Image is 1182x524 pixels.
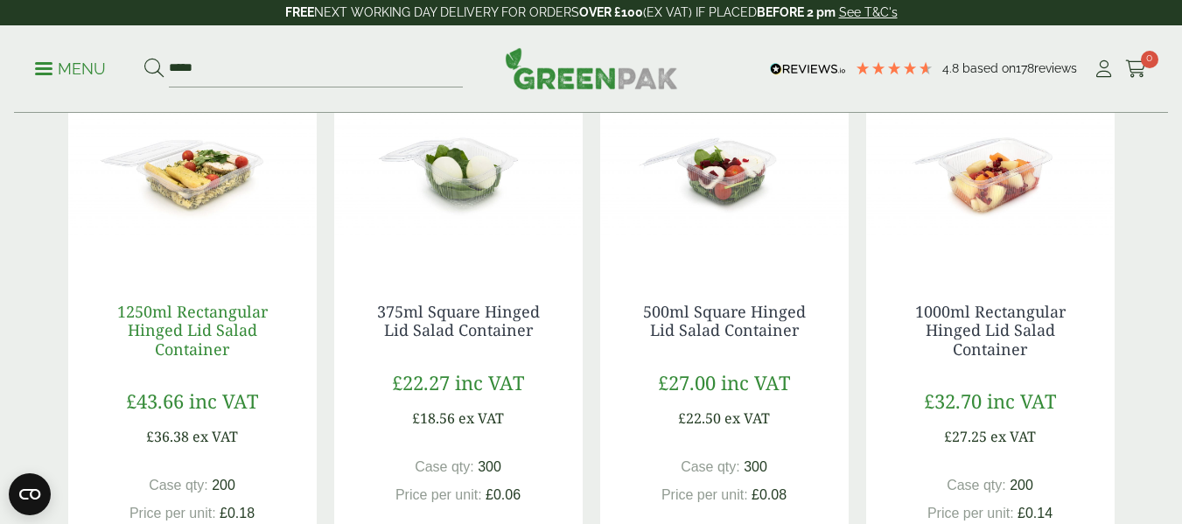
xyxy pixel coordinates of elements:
[1010,478,1033,493] span: 200
[505,47,678,89] img: GreenPak Supplies
[962,61,1016,75] span: Based on
[1093,60,1115,78] i: My Account
[35,59,106,76] a: Menu
[68,49,317,268] img: 1250ml Rectangle Hinged Salad Container open
[455,369,524,395] span: inc VAT
[395,487,482,502] span: Price per unit:
[458,409,504,428] span: ex VAT
[212,478,235,493] span: 200
[486,487,521,502] span: £0.06
[1125,56,1147,82] a: 0
[117,301,268,360] a: 1250ml Rectangular Hinged Lid Salad Container
[478,459,501,474] span: 300
[1125,60,1147,78] i: Cart
[9,473,51,515] button: Open CMP widget
[149,478,208,493] span: Case qty:
[35,59,106,80] p: Menu
[412,409,455,428] span: £18.56
[855,60,934,76] div: 4.78 Stars
[377,301,540,341] a: 375ml Square Hinged Lid Salad Container
[678,409,721,428] span: £22.50
[990,427,1036,446] span: ex VAT
[579,5,643,19] strong: OVER £100
[126,388,184,414] span: £43.66
[661,487,748,502] span: Price per unit:
[1141,51,1158,68] span: 0
[724,409,770,428] span: ex VAT
[1034,61,1077,75] span: reviews
[927,506,1014,521] span: Price per unit:
[915,301,1066,360] a: 1000ml Rectangular Hinged Lid Salad Container
[643,301,806,341] a: 500ml Square Hinged Lid Salad Container
[392,369,450,395] span: £22.27
[415,459,474,474] span: Case qty:
[189,388,258,414] span: inc VAT
[866,49,1115,268] img: 1000ml Rectangle Hinged Salad Container open.jpg
[285,5,314,19] strong: FREE
[1016,61,1034,75] span: 178
[146,427,189,446] span: £36.38
[942,61,962,75] span: 4.8
[192,427,238,446] span: ex VAT
[757,5,836,19] strong: BEFORE 2 pm
[721,369,790,395] span: inc VAT
[129,506,216,521] span: Price per unit:
[744,459,767,474] span: 300
[987,388,1056,414] span: inc VAT
[752,487,787,502] span: £0.08
[924,388,982,414] span: £32.70
[944,427,987,446] span: £27.25
[600,49,849,268] img: 500ml Square Hinged Salad Container open
[220,506,255,521] span: £0.18
[658,369,716,395] span: £27.00
[839,5,898,19] a: See T&C's
[681,459,740,474] span: Case qty:
[1018,506,1053,521] span: £0.14
[334,49,583,268] img: 375ml Square Hinged Salad Container open
[770,63,846,75] img: REVIEWS.io
[947,478,1006,493] span: Case qty:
